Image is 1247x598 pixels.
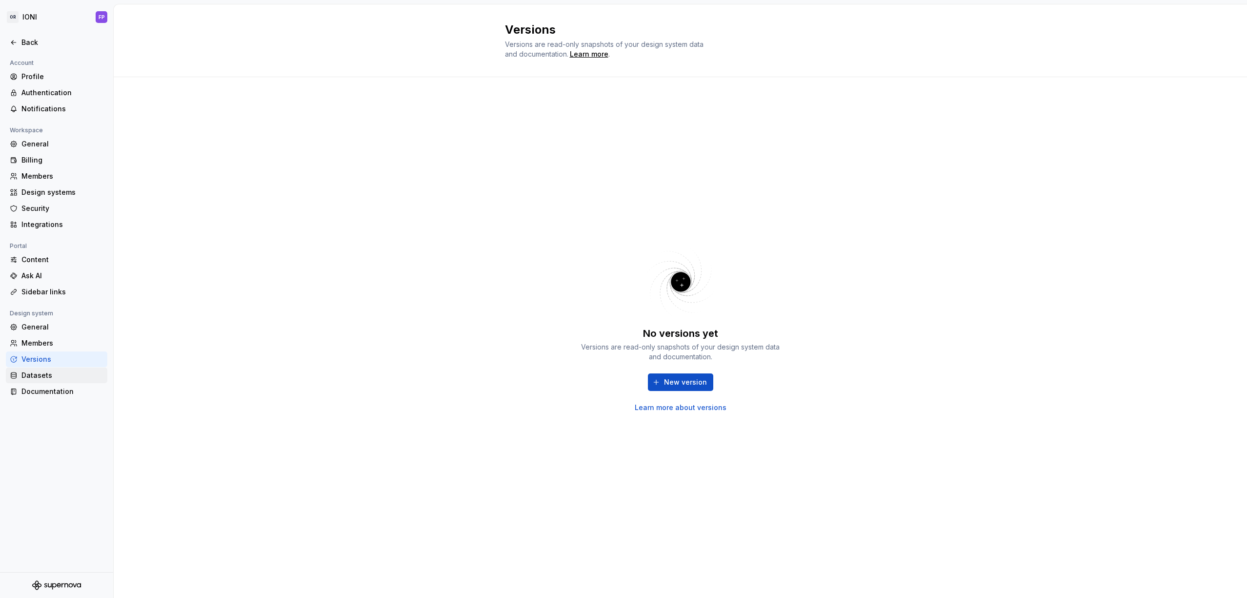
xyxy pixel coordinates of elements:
div: Documentation [21,387,103,396]
div: IONI [22,12,37,22]
div: Design system [6,308,57,319]
a: Members [6,335,107,351]
a: General [6,319,107,335]
div: Portal [6,240,31,252]
a: Back [6,35,107,50]
div: General [21,322,103,332]
a: Billing [6,152,107,168]
a: Notifications [6,101,107,117]
a: Learn more about versions [635,403,726,412]
h2: Versions [505,22,845,38]
a: Profile [6,69,107,84]
div: Members [21,171,103,181]
a: General [6,136,107,152]
span: New version [664,377,707,387]
span: . [568,51,610,58]
a: Content [6,252,107,268]
div: Sidebar links [21,287,103,297]
div: Workspace [6,124,47,136]
div: General [21,139,103,149]
div: Members [21,338,103,348]
div: Ask AI [21,271,103,281]
div: Back [21,38,103,47]
div: Datasets [21,371,103,380]
div: Content [21,255,103,265]
div: Billing [21,155,103,165]
div: Versions are read-only snapshots of your design system data and documentation. [578,342,783,362]
a: Sidebar links [6,284,107,300]
a: Integrations [6,217,107,232]
div: Integrations [21,220,103,229]
div: No versions yet [643,327,718,340]
a: Security [6,201,107,216]
a: Documentation [6,384,107,399]
div: Account [6,57,38,69]
a: Datasets [6,368,107,383]
svg: Supernova Logo [32,580,81,590]
div: Notifications [21,104,103,114]
a: Design systems [6,185,107,200]
div: Authentication [21,88,103,98]
a: Versions [6,351,107,367]
div: OR [7,11,19,23]
span: Versions are read-only snapshots of your design system data and documentation. [505,40,704,58]
a: Ask AI [6,268,107,284]
button: ORIONIFP [2,6,111,28]
div: Security [21,204,103,213]
div: Versions [21,354,103,364]
a: Learn more [570,49,608,59]
div: Design systems [21,187,103,197]
div: Profile [21,72,103,82]
a: Members [6,168,107,184]
div: FP [99,13,105,21]
a: Authentication [6,85,107,101]
button: New version [648,373,713,391]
